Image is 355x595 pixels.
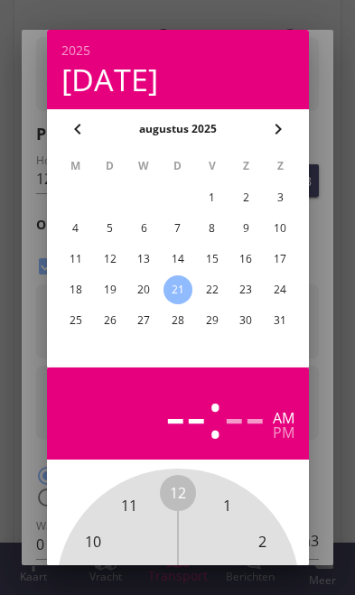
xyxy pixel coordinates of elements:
button: 18 [61,275,89,304]
button: 1 [197,183,226,212]
i: chevron_left [67,118,89,140]
i: chevron_right [267,118,289,140]
span: : [207,382,224,445]
button: 26 [95,306,124,335]
th: D [162,151,194,181]
button: 17 [266,245,294,274]
button: 28 [163,306,192,335]
span: 1 [222,495,230,516]
th: D [93,151,126,181]
div: am [273,411,294,425]
button: 25 [61,306,89,335]
button: 30 [231,306,260,335]
button: 16 [231,245,260,274]
button: 23 [231,275,260,304]
button: 8 [197,214,226,243]
th: Z [264,151,296,181]
button: 4 [61,214,89,243]
div: [DATE] [61,64,294,95]
div: 2025 [61,44,294,57]
button: 22 [197,275,226,304]
button: 13 [129,245,158,274]
button: 24 [266,275,294,304]
button: 10 [266,214,294,243]
button: 20 [129,275,158,304]
span: 10 [85,531,101,553]
th: V [195,151,228,181]
button: 11 [61,245,89,274]
span: 11 [121,495,137,516]
button: 21 [163,275,192,304]
button: 2 [231,183,260,212]
button: 3 [266,183,294,212]
button: augustus 2025 [134,116,222,143]
th: Z [229,151,262,181]
button: 6 [129,214,158,243]
div: -- [165,382,207,445]
button: 5 [95,214,124,243]
span: 2 [258,531,266,553]
button: 15 [197,245,226,274]
button: 12 [95,245,124,274]
button: 7 [163,214,192,243]
button: 19 [95,275,124,304]
span: 12 [170,482,186,504]
div: pm [273,425,294,440]
div: -- [224,382,266,445]
th: W [127,151,160,181]
button: 14 [163,245,192,274]
th: M [60,151,92,181]
button: 29 [197,306,226,335]
button: 27 [129,306,158,335]
button: 31 [266,306,294,335]
button: 9 [231,214,260,243]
